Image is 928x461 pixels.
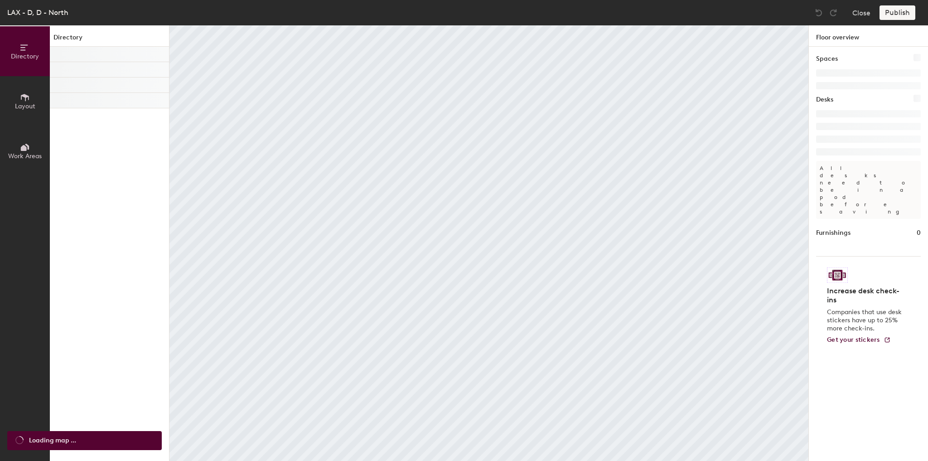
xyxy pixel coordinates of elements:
span: Loading map ... [29,436,76,446]
h1: 0 [917,228,921,238]
button: Close [852,5,870,20]
h1: Spaces [816,54,838,64]
span: Directory [11,53,39,60]
h1: Floor overview [809,25,928,47]
img: Undo [814,8,823,17]
a: Get your stickers [827,336,891,344]
span: Layout [15,102,35,110]
img: Sticker logo [827,267,848,283]
canvas: Map [169,25,808,461]
h1: Desks [816,95,833,105]
img: Redo [829,8,838,17]
h4: Increase desk check-ins [827,286,904,305]
span: Get your stickers [827,336,880,344]
h1: Furnishings [816,228,851,238]
span: Work Areas [8,152,42,160]
div: LAX - D, D - North [7,7,68,18]
p: Companies that use desk stickers have up to 25% more check-ins. [827,308,904,333]
p: All desks need to be in a pod before saving [816,161,921,219]
h1: Directory [50,33,169,47]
